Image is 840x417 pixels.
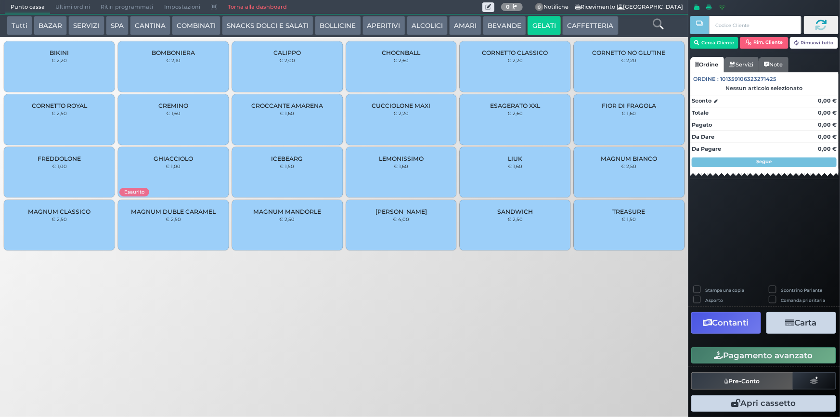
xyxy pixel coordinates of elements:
strong: 0,00 € [818,109,837,116]
button: ALCOLICI [407,16,448,35]
small: € 2,50 [621,163,637,169]
button: Contanti [691,312,761,334]
a: Servizi [724,57,759,72]
span: SANDWICH [497,208,533,215]
span: CHOCNBALL [382,49,420,56]
span: 0 [535,3,544,12]
span: MAGNUM CLASSICO [28,208,90,215]
small: € 2,20 [52,57,67,63]
small: € 2,50 [280,216,295,222]
a: Note [759,57,788,72]
label: Comanda prioritaria [781,297,826,303]
span: FIOR DI FRAGOLA [602,102,656,109]
small: € 1,60 [394,163,408,169]
button: SNACKS DOLCI E SALATI [222,16,313,35]
span: ICEBEARG [271,155,303,162]
button: BEVANDE [483,16,526,35]
small: € 1,60 [280,110,295,116]
span: BIKINI [50,49,69,56]
a: Torna alla dashboard [222,0,292,14]
small: € 2,50 [52,216,67,222]
button: COMBINATI [172,16,220,35]
strong: Totale [692,109,709,116]
strong: Segue [757,158,772,165]
strong: 0,00 € [818,97,837,104]
button: Rimuovi tutto [790,37,839,49]
small: € 1,50 [622,216,636,222]
button: Cerca Cliente [690,37,739,49]
button: AMARI [449,16,481,35]
button: Pagamento avanzato [691,347,836,364]
strong: 0,00 € [818,121,837,128]
span: MAGNUM BIANCO [601,155,657,162]
button: BOLLICINE [315,16,361,35]
span: 101359106323271425 [721,75,777,83]
small: € 2,20 [393,110,409,116]
span: Ritiri programmati [95,0,158,14]
span: CORNETTO NO GLUTINE [593,49,666,56]
span: Ordine : [694,75,719,83]
label: Asporto [705,297,723,303]
input: Codice Cliente [709,16,801,34]
small: € 2,50 [52,110,67,116]
button: BAZAR [34,16,67,35]
label: Stampa una copia [705,287,744,293]
span: BOMBONIERA [152,49,195,56]
span: MAGNUM DUBLE CARAMEL [131,208,216,215]
small: € 2,20 [621,57,637,63]
small: € 2,60 [393,57,409,63]
strong: 0,00 € [818,145,837,152]
small: € 2,20 [507,57,523,63]
small: € 1,00 [52,163,67,169]
small: € 2,50 [166,216,181,222]
small: € 1,60 [622,110,636,116]
span: Punto cassa [5,0,50,14]
label: Scontrino Parlante [781,287,823,293]
strong: Da Dare [692,133,714,140]
small: € 2,10 [166,57,181,63]
span: CORNETTO ROYAL [32,102,87,109]
button: Carta [766,312,836,334]
button: Tutti [7,16,32,35]
strong: 0,00 € [818,133,837,140]
small: € 1,60 [166,110,181,116]
small: € 1,00 [166,163,181,169]
span: CREMINO [158,102,188,109]
button: SERVIZI [68,16,104,35]
span: CORNETTO CLASSICO [482,49,548,56]
span: Impostazioni [159,0,206,14]
button: SPA [106,16,129,35]
span: TREASURE [613,208,646,215]
div: Nessun articolo selezionato [690,85,839,91]
button: CANTINA [130,16,170,35]
span: CUCCIOLONE MAXI [372,102,430,109]
span: LIUK [508,155,522,162]
span: [PERSON_NAME] [375,208,427,215]
span: CALIPPO [273,49,301,56]
span: GHIACCIOLO [154,155,193,162]
button: APERITIVI [362,16,405,35]
small: € 2,00 [279,57,295,63]
span: ESAGERATO XXL [490,102,540,109]
a: Ordine [690,57,724,72]
small: € 2,50 [507,216,523,222]
button: GELATI [528,16,561,35]
span: FREDDOLONE [38,155,81,162]
span: MAGNUM MANDORLE [253,208,321,215]
strong: Pagato [692,121,712,128]
span: CROCCANTE AMARENA [251,102,323,109]
button: Apri cassetto [691,395,836,412]
strong: Sconto [692,97,711,105]
small: € 2,60 [507,110,523,116]
button: CAFFETTERIA [562,16,618,35]
b: 0 [506,3,510,10]
strong: Da Pagare [692,145,721,152]
small: € 1,50 [280,163,295,169]
button: Pre-Conto [691,372,793,390]
button: Rim. Cliente [740,37,788,49]
small: € 4,00 [393,216,409,222]
span: LEMONISSIMO [379,155,424,162]
span: Esaurito [119,188,149,196]
small: € 1,60 [508,163,522,169]
span: Ultimi ordini [50,0,95,14]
